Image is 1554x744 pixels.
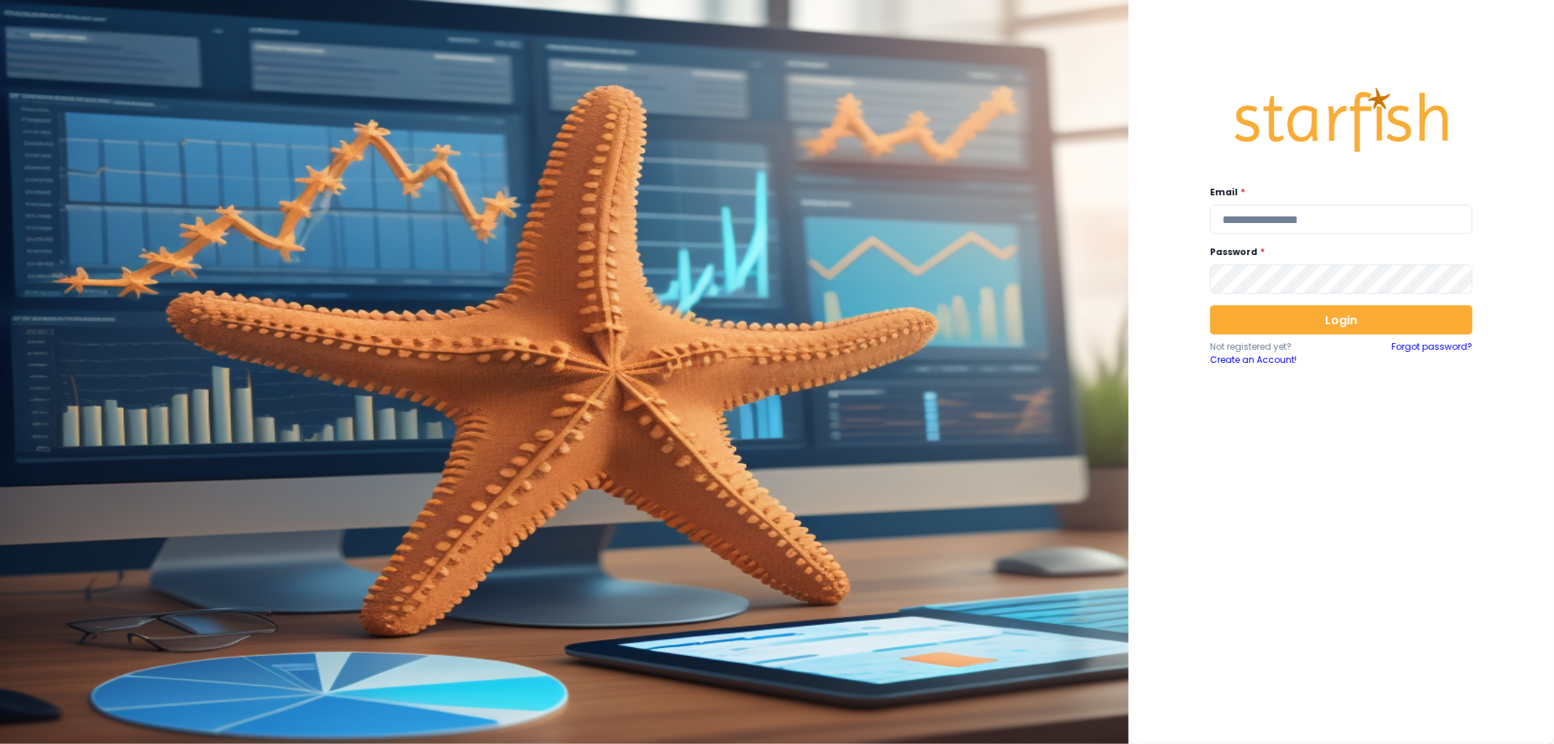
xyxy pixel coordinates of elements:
[1210,186,1464,199] label: Email
[1210,305,1472,334] button: Login
[1210,353,1341,367] a: Create an Account!
[1210,340,1341,353] p: Not registered yet?
[1232,74,1451,166] img: Logo.42cb71d561138c82c4ab.png
[1392,340,1472,367] a: Forgot password?
[1210,246,1464,259] label: Password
